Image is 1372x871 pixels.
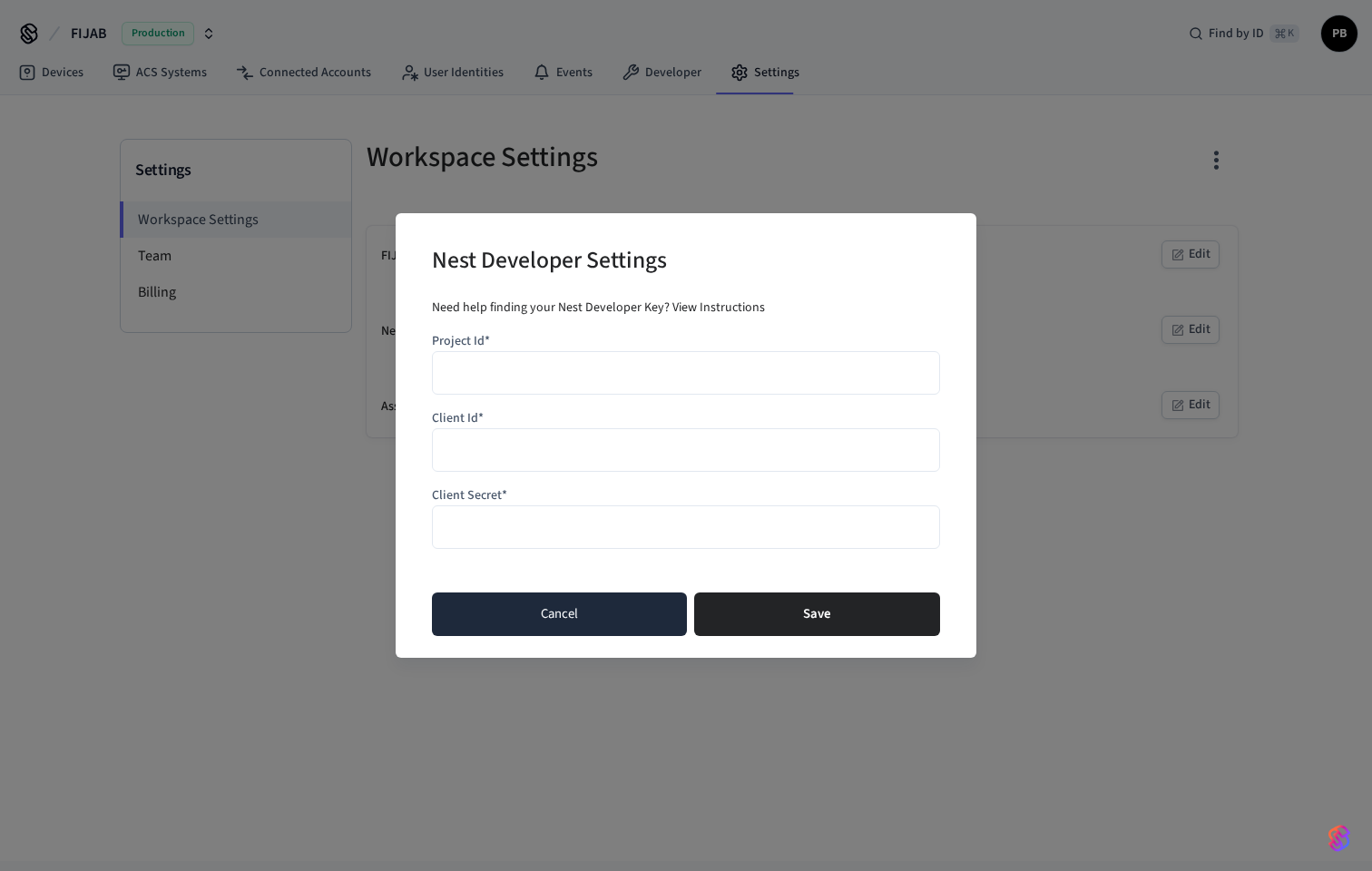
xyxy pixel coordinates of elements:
div: Need help finding your Nest Developer Key? [432,298,940,318]
label: Project Id* [432,332,490,350]
label: Client Secret* [432,486,507,504]
button: Save [694,592,940,636]
a: View Instructions [672,298,765,317]
img: SeamLogoGradient.69752ec5.svg [1328,824,1350,853]
label: Client Id* [432,409,484,427]
button: Cancel [432,592,687,636]
h2: Nest Developer Settings [432,235,667,290]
